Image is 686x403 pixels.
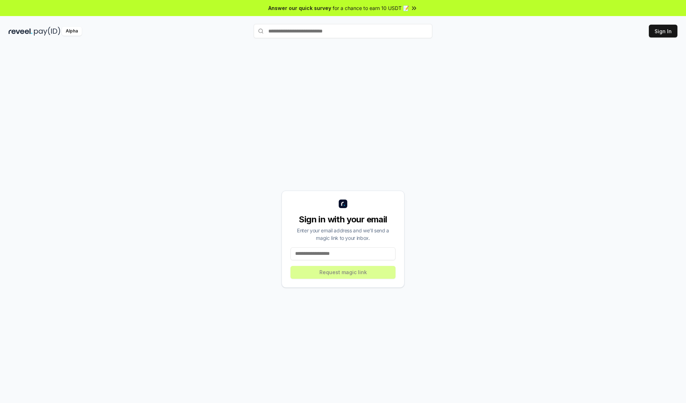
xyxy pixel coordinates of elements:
div: Sign in with your email [290,214,396,225]
div: Alpha [62,27,82,36]
div: Enter your email address and we’ll send a magic link to your inbox. [290,227,396,242]
span: Answer our quick survey [268,4,331,12]
img: reveel_dark [9,27,33,36]
span: for a chance to earn 10 USDT 📝 [333,4,409,12]
button: Sign In [649,25,677,37]
img: pay_id [34,27,60,36]
img: logo_small [339,200,347,208]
